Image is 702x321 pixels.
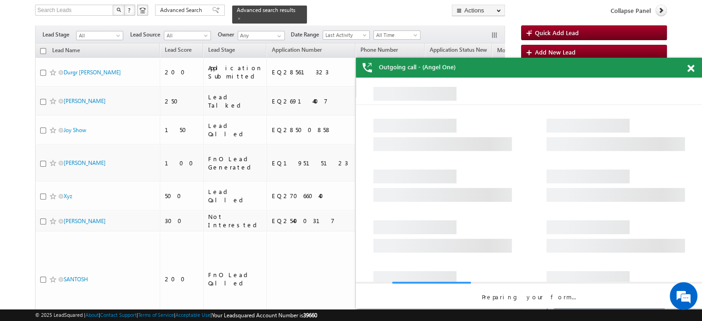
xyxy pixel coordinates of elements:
[42,30,76,39] span: Lead Stage
[48,45,84,57] a: Lead Name
[237,6,295,13] span: Advanced search results
[611,6,651,15] span: Collapse Panel
[165,275,199,283] div: 200
[12,85,168,243] textarea: Type your message and hit 'Enter'
[126,251,168,264] em: Start Chat
[271,97,351,105] div: EQ26914407
[535,48,576,56] span: Add New Lead
[128,6,132,14] span: ?
[356,45,402,57] a: Phone Number
[323,31,367,39] span: Last Activity
[64,159,106,166] a: [PERSON_NAME]
[271,192,351,200] div: EQ27066040
[64,276,88,283] a: SANTOSH
[208,93,263,109] div: Lead Talked
[238,31,285,40] input: Type to Search
[165,68,199,76] div: 200
[497,47,528,54] span: Modified On
[40,48,46,54] input: Check all records
[535,29,579,36] span: Quick Add Lead
[267,45,326,57] a: Application Number
[291,30,323,39] span: Date Range
[208,64,263,80] div: Application Submitted
[160,45,196,57] a: Lead Score
[208,271,263,287] div: FnO Lead Called
[208,212,263,229] div: Not Interested
[165,159,199,167] div: 100
[425,45,492,57] a: Application Status New
[271,46,321,53] span: Application Number
[208,188,263,204] div: Lead Called
[208,121,263,138] div: Lead Called
[303,312,317,319] span: 39660
[85,312,99,318] a: About
[175,312,210,318] a: Acceptable Use
[165,97,199,105] div: 250
[360,46,398,53] span: Phone Number
[116,7,121,12] img: Search
[100,312,137,318] a: Contact Support
[64,97,106,104] a: [PERSON_NAME]
[165,46,192,53] span: Lead Score
[64,69,121,76] a: Durgr [PERSON_NAME]
[208,46,235,53] span: Lead Stage
[165,126,199,134] div: 150
[373,30,420,40] a: All Time
[151,5,174,27] div: Minimize live chat window
[165,217,199,225] div: 300
[164,31,211,40] a: All
[130,30,164,39] span: Lead Source
[430,46,487,53] span: Application Status New
[138,312,174,318] a: Terms of Service
[76,31,123,40] a: All
[48,48,155,61] div: Chat with us now
[16,48,39,61] img: d_60004797649_company_0_60004797649
[208,155,263,171] div: FnO Lead Generated
[64,218,106,224] a: [PERSON_NAME]
[323,30,370,40] a: Last Activity
[271,126,351,134] div: EQ28500858
[272,31,284,41] a: Show All Items
[379,63,456,71] span: Outgoing call - (Angel One)
[35,311,317,320] span: © 2025 LeadSquared | | | | |
[77,31,120,40] span: All
[374,31,418,39] span: All Time
[165,192,199,200] div: 500
[218,30,238,39] span: Owner
[164,31,208,40] span: All
[452,5,505,16] button: Actions
[64,193,72,200] a: Xyz
[124,5,135,16] button: ?
[212,312,317,319] span: Your Leadsquared Account Number is
[64,127,86,133] a: Joy Show
[204,45,240,57] a: Lead Stage
[271,217,351,225] div: EQ25400317
[271,159,351,167] div: EQ19515123
[160,6,205,14] span: Advanced Search
[492,45,541,57] a: Modified On (sorted descending)
[271,68,351,76] div: EQ28561323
